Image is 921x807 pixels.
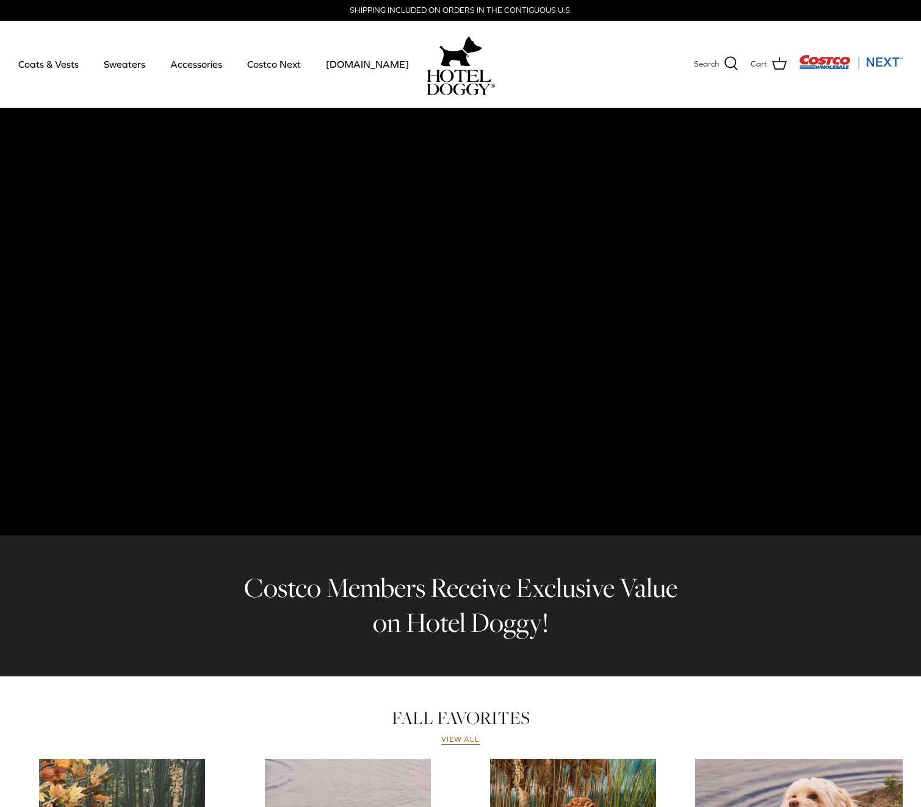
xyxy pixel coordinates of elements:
a: Accessories [159,43,233,85]
a: [DOMAIN_NAME] [315,43,420,85]
a: Costco Next [236,43,312,85]
img: hoteldoggy.com [439,33,482,70]
a: FALL FAVORITES [392,706,530,730]
a: Coats & Vests [7,43,90,85]
a: Visit Costco Next [799,62,903,71]
a: Sweaters [93,43,156,85]
a: View all [441,735,480,745]
h2: Costco Members Receive Exclusive Value on Hotel Doggy! [235,571,687,640]
img: hoteldoggycom [427,70,495,95]
span: Search [694,58,719,71]
span: Cart [751,58,767,71]
a: Search [694,56,739,72]
a: Cart [751,56,787,72]
img: Costco Next [799,54,903,70]
a: hoteldoggy.com hoteldoggycom [427,33,495,95]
